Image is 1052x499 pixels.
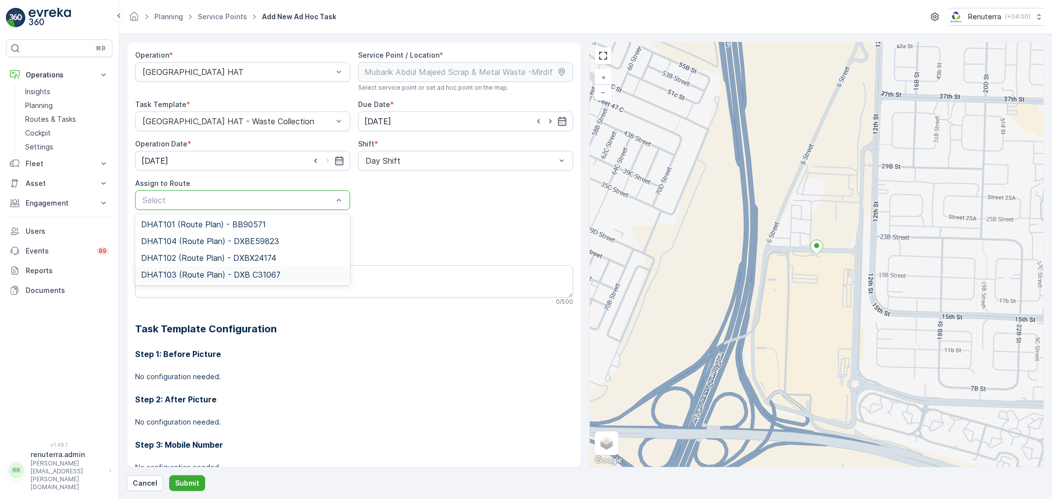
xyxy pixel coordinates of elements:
a: Zoom Out [596,85,611,100]
h3: Step 1: Before Picture [135,348,573,360]
p: ( +04:00 ) [1005,13,1030,21]
label: Assign to Route [135,179,190,187]
p: Settings [25,142,53,152]
p: Submit [175,478,199,488]
button: Renuterra(+04:00) [949,8,1044,26]
label: Task Template [135,100,186,108]
span: Select service point or set ad hoc point on the map. [358,84,508,92]
p: 0 / 500 [556,298,573,306]
p: Reports [26,266,109,276]
label: Service Point / Location [358,51,439,59]
a: Open this area in Google Maps (opens a new window) [592,454,625,467]
a: Documents [6,281,112,300]
label: Operation [135,51,169,59]
p: Renuterra [968,12,1001,22]
h3: Step 3: Mobile Number [135,439,573,451]
a: View Fullscreen [596,48,611,63]
label: Due Date [358,100,390,108]
p: No configuration needed. [135,463,573,472]
p: ⌘B [96,44,106,52]
p: Fleet [26,159,93,169]
img: Screenshot_2024-07-26_at_13.33.01.png [949,11,964,22]
p: Cockpit [25,128,51,138]
button: Operations [6,65,112,85]
a: Planning [21,99,112,112]
label: Shift [358,140,374,148]
img: Google [592,454,625,467]
input: dd/mm/yyyy [358,111,573,131]
button: Engagement [6,193,112,213]
a: Service Points [198,12,247,21]
p: Users [26,226,109,236]
div: RR [8,463,24,478]
p: Planning [25,101,53,110]
a: Routes & Tasks [21,112,112,126]
a: Layers [596,432,617,454]
p: 99 [99,247,107,255]
input: dd/mm/yyyy [135,151,350,171]
button: Cancel [127,475,163,491]
input: Mubarik Abdul Majeed Scrap & Metal Waste -Mirdif [358,62,573,82]
span: Add New Ad Hoc Task [260,12,338,22]
a: Planning [154,12,183,21]
label: Operation Date [135,140,187,148]
p: No configuration needed. [135,372,573,382]
button: Asset [6,174,112,193]
p: Documents [26,285,109,295]
span: − [601,88,606,96]
button: RRrenuterra.admin[PERSON_NAME][EMAIL_ADDRESS][PERSON_NAME][DOMAIN_NAME] [6,450,112,491]
a: Users [6,221,112,241]
img: logo_light-DOdMpM7g.png [29,8,71,28]
a: Insights [21,85,112,99]
p: Cancel [133,478,157,488]
p: Operations [26,70,93,80]
a: Zoom In [596,70,611,85]
a: Cockpit [21,126,112,140]
a: Settings [21,140,112,154]
p: Insights [25,87,50,97]
p: Routes & Tasks [25,114,76,124]
img: logo [6,8,26,28]
p: [PERSON_NAME][EMAIL_ADDRESS][PERSON_NAME][DOMAIN_NAME] [31,460,105,491]
span: + [601,73,606,81]
a: Reports [6,261,112,281]
span: DHAT101 (Route Plan) - BB90571 [141,220,266,229]
span: DHAT103 (Route Plan) - DXB C31067 [141,270,281,279]
p: Engagement [26,198,93,208]
h2: Task Template Configuration [135,321,573,336]
p: renuterra.admin [31,450,105,460]
p: Events [26,246,91,256]
span: DHAT102 (Route Plan) - DXBX24174 [141,253,276,262]
a: Homepage [129,15,140,23]
a: Events99 [6,241,112,261]
button: Fleet [6,154,112,174]
p: Asset [26,178,93,188]
span: DHAT104 (Route Plan) - DXBE59823 [141,237,279,246]
p: Select [143,194,333,206]
button: Submit [169,475,205,491]
p: No configuration needed. [135,417,573,427]
h3: Step 2: After Picture [135,393,573,405]
span: v 1.48.1 [6,442,112,448]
